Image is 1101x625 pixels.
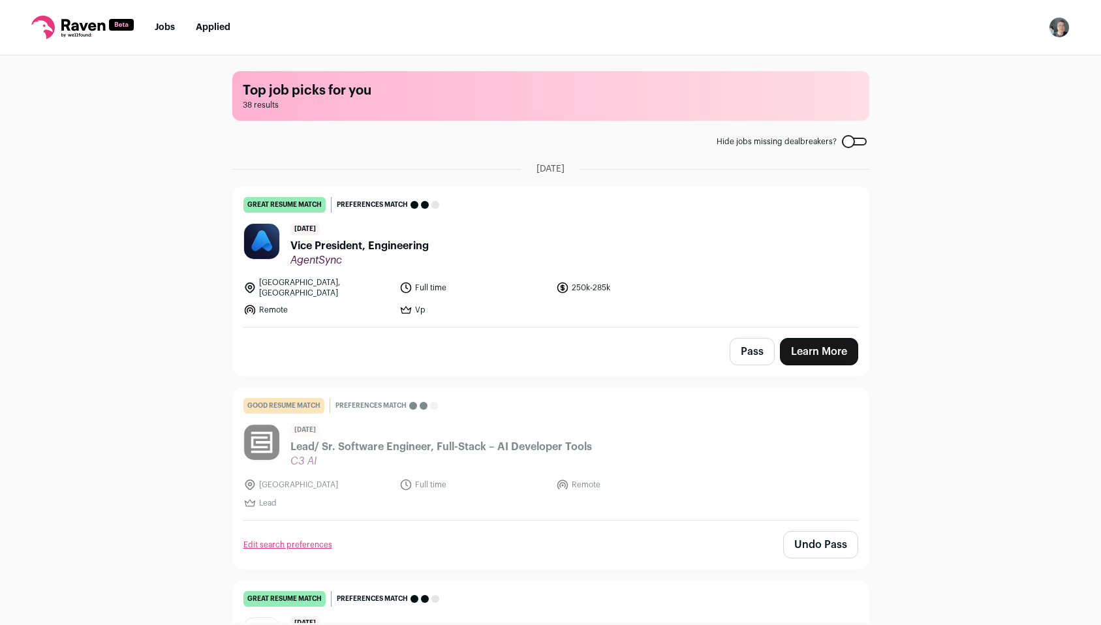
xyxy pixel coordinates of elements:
[536,162,565,175] span: [DATE]
[556,478,705,491] li: Remote
[233,388,869,520] a: good resume match Preferences match [DATE] Lead/ Sr. Software Engineer, Full-Stack – AI Developer...
[243,100,859,110] span: 38 results
[1049,17,1070,38] img: 19514210-medium_jpg
[244,425,279,460] img: 0af186287a4cf8b11278419a110f2e7219cf2813b5b3d2723216869404d02c47.png
[780,338,858,365] a: Learn More
[337,198,408,211] span: Preferences match
[290,439,592,455] span: Lead/ Sr. Software Engineer, Full-Stack – AI Developer Tools
[717,136,837,147] span: Hide jobs missing dealbreakers?
[556,277,705,298] li: 250k-285k
[243,591,326,607] div: great resume match
[243,398,324,414] div: good resume match
[290,455,592,468] span: C3 AI
[244,224,279,259] img: 868d4bfb0912c1d93c3bf11d29da346082c7466304da48c5517af637f2c13b07.jpg
[1049,17,1070,38] button: Open dropdown
[233,187,869,327] a: great resume match Preferences match [DATE] Vice President, Engineering AgentSync [GEOGRAPHIC_DAT...
[243,540,332,550] a: Edit search preferences
[155,23,175,32] a: Jobs
[196,23,230,32] a: Applied
[399,303,548,316] li: Vp
[399,478,548,491] li: Full time
[290,424,320,436] span: [DATE]
[399,277,548,298] li: Full time
[783,531,858,558] button: Undo Pass
[290,254,429,267] span: AgentSync
[290,238,429,254] span: Vice President, Engineering
[290,223,320,236] span: [DATE]
[243,277,392,298] li: [GEOGRAPHIC_DATA], [GEOGRAPHIC_DATA]
[243,496,392,510] li: Lead
[337,592,408,605] span: Preferences match
[243,478,392,491] li: [GEOGRAPHIC_DATA]
[243,82,859,100] h1: Top job picks for you
[243,197,326,213] div: great resume match
[335,399,407,412] span: Preferences match
[243,303,392,316] li: Remote
[730,338,775,365] button: Pass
